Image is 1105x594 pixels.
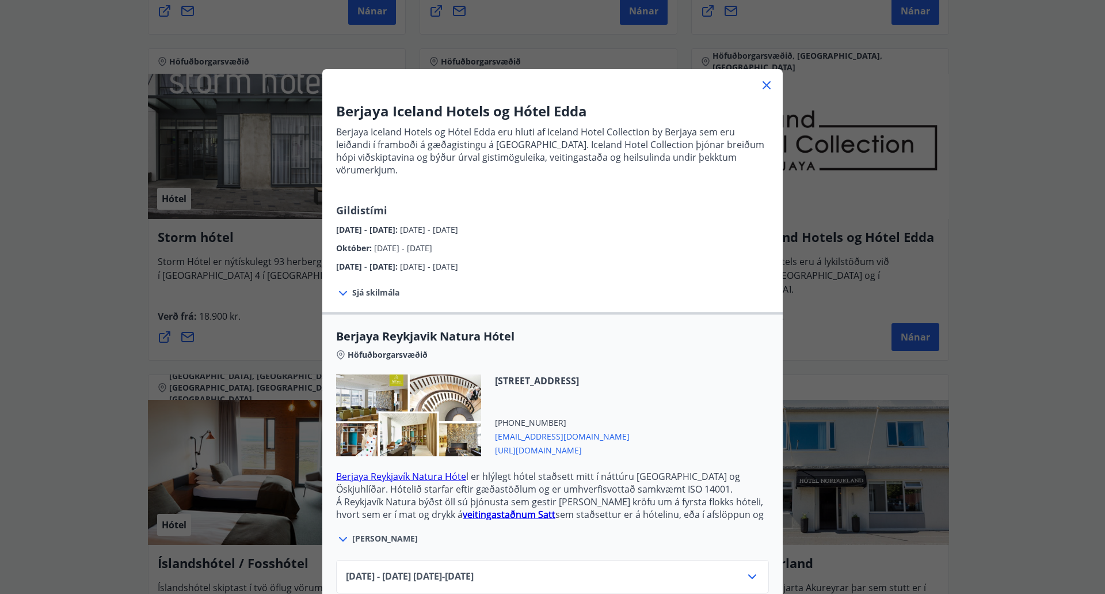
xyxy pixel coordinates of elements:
[336,470,769,495] p: l er hlýlegt hótel staðsett mitt í náttúru [GEOGRAPHIC_DATA] og Öskjuhlíðar. Hótelið starfar efti...
[374,243,432,254] span: [DATE] - [DATE]
[400,261,458,272] span: [DATE] - [DATE]
[336,101,769,121] h3: Berjaya Iceland Hotels og Hótel Edda
[463,508,555,521] a: veitingastaðnum Satt
[336,203,387,217] span: Gildistími
[336,224,400,235] span: [DATE] - [DATE] :
[348,349,428,361] span: Höfuðborgarsvæðið
[336,495,769,534] p: Á Reykjavík Natura býðst öll sú þjónusta sem gestir [PERSON_NAME] kröfu um á fyrsta flokks hóteli...
[352,287,399,298] span: Sjá skilmála
[495,374,630,387] span: [STREET_ADDRESS]
[336,126,769,176] p: Berjaya Iceland Hotels og Hótel Edda eru hluti af Iceland Hotel Collection by Berjaya sem eru lei...
[400,224,458,235] span: [DATE] - [DATE]
[352,533,418,544] span: [PERSON_NAME]
[336,243,374,254] span: Október :
[336,261,400,272] span: [DATE] - [DATE] :
[336,470,466,483] a: Berjaya Reykjavík Natura Hóte
[346,570,474,584] span: [DATE] - [DATE] [DATE] - [DATE]
[495,417,630,429] span: [PHONE_NUMBER]
[495,442,630,456] span: [URL][DOMAIN_NAME]
[495,429,630,442] span: [EMAIL_ADDRESS][DOMAIN_NAME]
[336,328,769,345] span: Berjaya Reykjavik Natura Hótel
